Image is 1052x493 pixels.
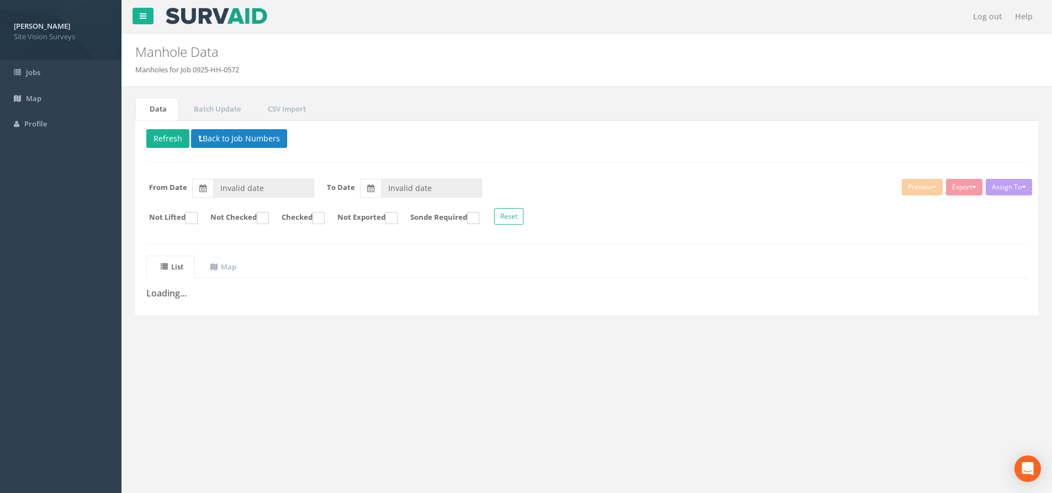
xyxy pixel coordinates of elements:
[14,31,108,42] span: Site Vision Surveys
[213,179,314,198] input: From Date
[146,256,195,278] a: List
[946,179,982,195] button: Export
[253,98,318,120] a: CSV Import
[986,179,1032,195] button: Assign To
[135,98,178,120] a: Data
[24,119,47,129] span: Profile
[14,18,108,41] a: [PERSON_NAME] Site Vision Surveys
[326,212,398,224] label: Not Exported
[135,65,239,75] li: Manholes for Job 0925-HH-0572
[191,129,287,148] button: Back to Job Numbers
[146,289,1027,299] h3: Loading...
[327,182,355,193] label: To Date
[26,67,40,77] span: Jobs
[399,212,479,224] label: Sonde Required
[210,262,236,272] uib-tab-heading: Map
[196,256,248,278] a: Map
[14,21,70,31] strong: [PERSON_NAME]
[26,93,41,103] span: Map
[146,129,189,148] button: Refresh
[135,45,885,59] h2: Manhole Data
[199,212,269,224] label: Not Checked
[149,182,187,193] label: From Date
[179,98,252,120] a: Batch Update
[271,212,325,224] label: Checked
[1014,455,1041,482] div: Open Intercom Messenger
[161,262,183,272] uib-tab-heading: List
[902,179,943,195] button: Preview
[494,208,524,225] button: Reset
[381,179,482,198] input: To Date
[138,212,198,224] label: Not Lifted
